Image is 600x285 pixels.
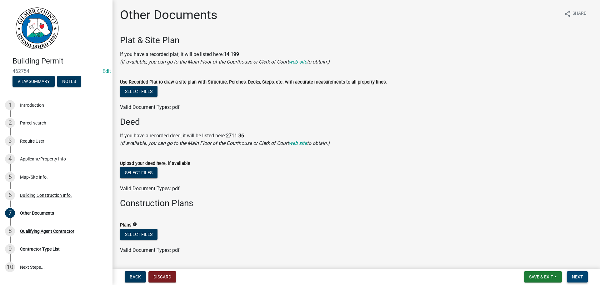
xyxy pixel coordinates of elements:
button: Discard [148,271,176,282]
div: 9 [5,244,15,254]
strong: 2711 36 [226,133,244,139]
h4: Building Permit [12,57,107,66]
i: (If available, you can go to the Main Floor of the Courthouse or Clerk of Court [120,140,289,146]
div: Building Construction Info. [20,193,72,197]
div: Require User [20,139,44,143]
i: (If available, you can go to the Main Floor of the Courthouse or Clerk of Court [120,59,289,65]
h1: Other Documents [120,8,217,23]
div: Other Documents [20,211,54,215]
i: to obtain.) [307,140,330,146]
i: info [132,222,137,226]
button: Select files [120,86,157,97]
div: Parcel search [20,121,46,125]
div: Map/Site Info. [20,175,48,179]
div: 6 [5,190,15,200]
h3: Construction Plans [120,198,592,209]
div: 4 [5,154,15,164]
div: 2 [5,118,15,128]
i: share [564,10,571,18]
i: to obtain.) [307,59,330,65]
a: web site [289,59,307,65]
span: Valid Document Types: pdf [120,247,180,253]
span: 462754 [12,68,100,74]
div: 5 [5,172,15,182]
label: Plans [120,223,131,227]
label: Upload your deed here, if available [120,161,190,166]
button: Back [125,271,146,282]
wm-modal-confirm: Edit Application Number [102,68,111,74]
button: Select files [120,167,157,178]
label: Use Recorded Plat to draw a site plan with Structure, Porches, Decks, Steps, etc. with accurate m... [120,80,387,84]
img: Gilmer County, Georgia [12,7,59,50]
h3: Plat & Site Plan [120,35,592,46]
div: 3 [5,136,15,146]
button: Select files [120,229,157,240]
span: Valid Document Types: pdf [120,186,180,191]
span: Back [130,274,141,279]
button: Save & Exit [524,271,562,282]
wm-modal-confirm: Notes [57,79,81,84]
div: Applicant/Property Info [20,157,66,161]
p: If you have a recorded deed, it will be listed here: [120,132,592,147]
div: Introduction [20,103,44,107]
h3: Deed [120,117,592,127]
p: If you have a recorded plat, it will be listed here: [120,51,592,66]
button: View Summary [12,76,55,87]
button: Notes [57,76,81,87]
span: Next [572,274,583,279]
a: web site [289,140,307,146]
wm-modal-confirm: Summary [12,79,55,84]
div: 8 [5,226,15,236]
div: 7 [5,208,15,218]
span: Share [572,10,586,18]
span: Save & Exit [529,274,553,279]
div: Qualifying Agent Contractor [20,229,74,233]
button: Next [567,271,588,282]
span: Valid Document Types: pdf [120,104,180,110]
div: 1 [5,100,15,110]
strong: 14 199 [224,51,239,57]
div: 10 [5,262,15,272]
div: Contractor Type List [20,247,60,251]
button: shareShare [559,8,591,20]
a: Edit [102,68,111,74]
